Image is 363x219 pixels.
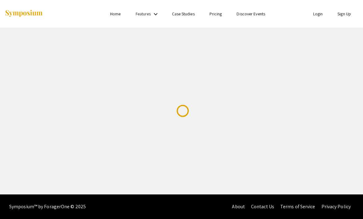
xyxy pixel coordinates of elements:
div: Symposium™ by ForagerOne © 2025 [9,194,86,219]
a: Case Studies [172,11,195,17]
a: Pricing [209,11,222,17]
img: Symposium by ForagerOne [5,10,43,18]
mat-icon: Expand Features list [152,10,159,18]
a: Contact Us [251,203,274,210]
a: Sign Up [337,11,351,17]
a: Login [313,11,323,17]
a: Privacy Policy [321,203,351,210]
a: Features [136,11,151,17]
a: About [232,203,245,210]
a: Home [110,11,121,17]
a: Discover Events [237,11,265,17]
a: Terms of Service [280,203,315,210]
